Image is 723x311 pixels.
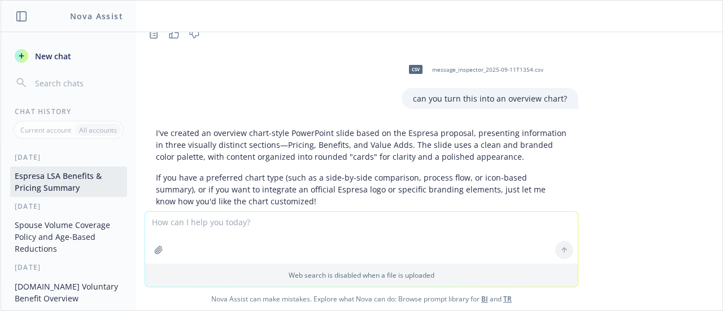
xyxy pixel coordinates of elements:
input: Search chats [33,75,123,91]
button: New chat [10,46,127,66]
p: Current account [20,125,71,135]
a: TR [503,294,512,304]
p: All accounts [79,125,117,135]
svg: Copy to clipboard [149,29,159,39]
span: message_inspector_2025-09-11T1354.csv [432,66,543,73]
a: BI [481,294,488,304]
span: Nova Assist can make mistakes. Explore what Nova can do: Browse prompt library for and [5,287,718,310]
p: Web search is disabled when a file is uploaded [152,270,571,280]
span: csv [409,65,423,73]
p: can you turn this into an overview chart? [413,93,567,104]
button: [DOMAIN_NAME] Voluntary Benefit Overview [10,277,127,308]
span: New chat [33,50,71,62]
div: [DATE] [1,262,136,272]
button: Espresa LSA Benefits & Pricing Summary [10,167,127,197]
button: Spouse Volume Coverage Policy and Age-Based Reductions [10,216,127,258]
div: [DATE] [1,202,136,211]
button: Thumbs down [185,26,203,42]
div: [DATE] [1,152,136,162]
p: If you have a preferred chart type (such as a side-by-side comparison, process flow, or icon-base... [156,172,567,207]
div: csvmessage_inspector_2025-09-11T1354.csv [402,55,546,84]
h1: Nova Assist [70,10,123,22]
div: Chat History [1,107,136,116]
p: I've created an overview chart-style PowerPoint slide based on the Espresa proposal, presenting i... [156,127,567,163]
